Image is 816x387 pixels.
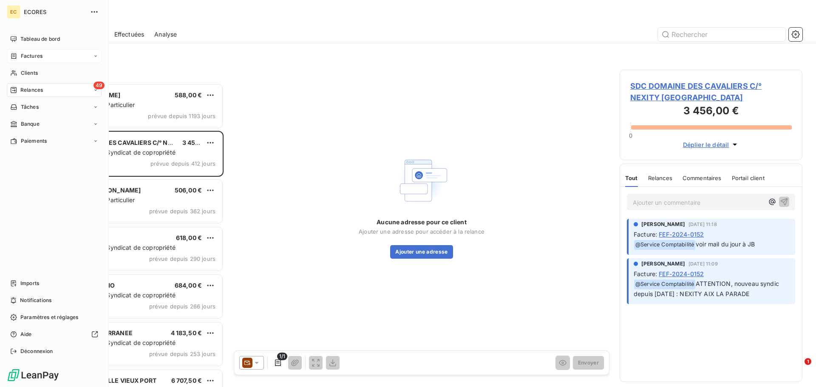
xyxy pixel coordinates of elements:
span: 3 456,00 € [182,139,215,146]
span: ECORES [24,8,85,15]
span: Ajouter une adresse pour accéder à la relance [359,228,484,235]
span: prévue depuis 266 jours [149,303,215,310]
span: Commentaires [683,175,722,181]
span: 0 [629,132,632,139]
span: prévue depuis 412 jours [150,160,215,167]
span: SDC DOMAINE DES CAVALIERS C/° NEXITY [GEOGRAPHIC_DATA] [60,139,250,146]
span: Clients [21,69,38,77]
span: Factures [21,52,42,60]
span: Analyse [154,30,177,39]
span: 49 [93,82,105,89]
span: Tableau de bord [20,35,60,43]
img: Empty state [394,153,449,208]
span: Portail client [732,175,765,181]
span: 1/1 [277,353,287,360]
button: Ajouter une adresse [390,245,453,259]
div: EC [7,5,20,19]
span: Facture : [634,269,657,278]
span: ATTENTION, nouveau syndic depuis [DATE] : NEXITY AIX LA PARADE [634,280,781,297]
span: Relances [648,175,672,181]
iframe: Intercom live chat [787,358,807,379]
span: [DATE] 11:09 [688,261,718,266]
span: Tâches [21,103,39,111]
a: Aide [7,328,102,341]
span: @ Service Comptabilité [634,240,695,250]
span: Aide [20,331,32,338]
span: Facture : [634,230,657,239]
span: 1 [805,358,811,365]
span: 588,00 € [175,91,202,99]
span: voir mail du jour à JB [696,240,755,248]
span: [PERSON_NAME] [641,220,685,228]
span: 506,00 € [175,186,202,194]
span: 618,00 € [176,234,202,241]
div: grid [41,83,224,387]
span: prévue depuis 290 jours [149,255,215,262]
span: FEF-2024-0152 [659,269,704,278]
span: Imports [20,280,39,287]
span: Notifications [20,297,51,304]
span: Aucune adresse pour ce client [377,218,466,226]
span: Plan de relance Syndicat de copropriété [61,339,176,346]
input: Rechercher [658,28,785,41]
span: Déconnexion [20,347,53,355]
span: prévue depuis 1193 jours [148,113,215,119]
span: Banque [21,120,40,128]
span: Effectuées [114,30,144,39]
button: Déplier le détail [680,140,742,150]
button: Envoyer [573,356,604,370]
span: @ Service Comptabilité [634,280,695,289]
span: 684,00 € [175,282,202,289]
span: Paramètres et réglages [20,314,78,321]
span: Déplier le détail [683,140,729,149]
span: Relances [20,86,43,94]
span: Plan de relance Syndicat de copropriété [61,244,176,251]
span: prévue depuis 362 jours [149,208,215,215]
span: SDC DOMAINE DES CAVALIERS C/° NEXITY [GEOGRAPHIC_DATA] [630,80,792,103]
span: prévue depuis 253 jours [149,350,215,357]
span: FEF-2024-0152 [659,230,704,239]
span: [PERSON_NAME] [641,260,685,268]
span: Plan de relance Syndicat de copropriété [61,291,176,299]
img: Logo LeanPay [7,368,59,382]
span: Plan de relance Syndicat de copropriété [61,149,176,156]
span: Paiements [21,137,47,145]
span: 6 707,50 € [171,377,202,384]
span: 4 183,50 € [171,329,202,336]
span: [DATE] 11:18 [688,222,717,227]
span: Tout [625,175,638,181]
h3: 3 456,00 € [630,103,792,120]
